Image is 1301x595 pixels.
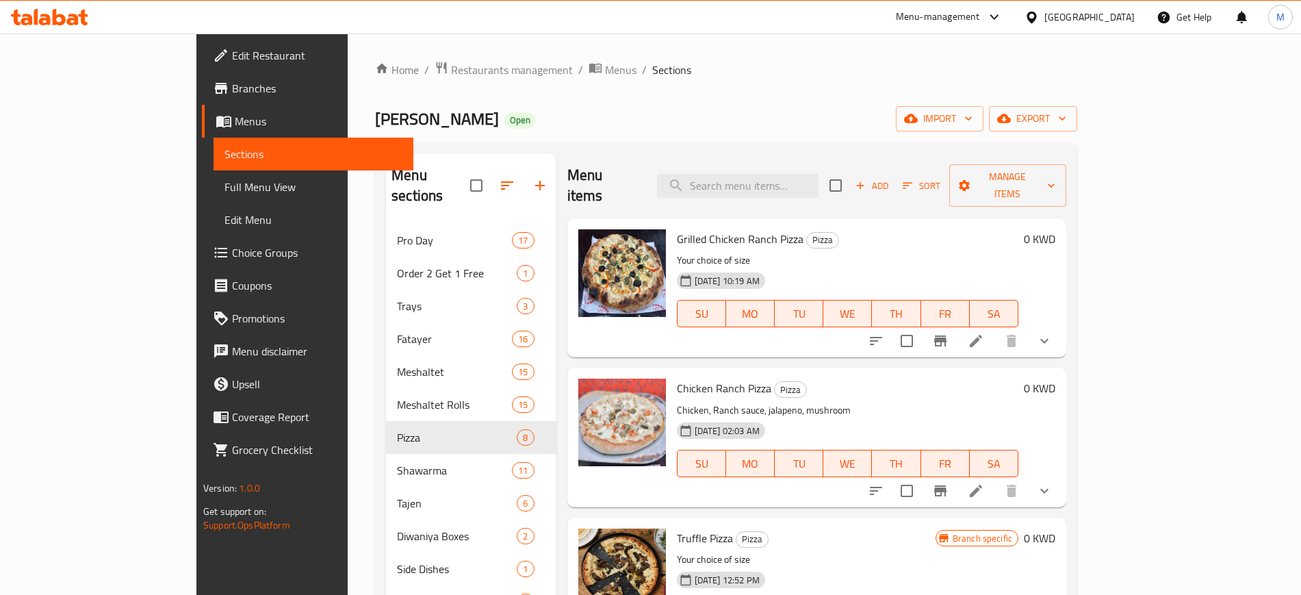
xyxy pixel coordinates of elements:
[517,267,533,280] span: 1
[726,300,775,327] button: MO
[775,382,806,398] span: Pizza
[203,479,237,497] span: Version:
[202,433,413,466] a: Grocery Checklist
[1024,529,1055,548] h6: 0 KWD
[397,265,517,281] span: Order 2 Get 1 Free
[386,355,556,388] div: Meshaltet15
[921,300,970,327] button: FR
[397,364,512,380] span: Meshaltet
[214,170,413,203] a: Full Menu View
[589,61,636,79] a: Menus
[232,343,402,359] span: Menu disclaimer
[232,277,402,294] span: Coupons
[949,164,1066,207] button: Manage items
[224,146,402,162] span: Sections
[517,563,533,576] span: 1
[877,304,915,324] span: TH
[517,497,533,510] span: 6
[202,401,413,433] a: Coverage Report
[202,302,413,335] a: Promotions
[202,269,413,302] a: Coupons
[677,402,1018,419] p: Chicken, Ranch sauce, jalapeno, mushroom
[491,169,524,202] span: Sort sections
[232,80,402,97] span: Branches
[517,300,533,313] span: 3
[780,304,818,324] span: TU
[975,304,1013,324] span: SA
[677,300,726,327] button: SU
[397,298,517,314] span: Trays
[677,528,733,548] span: Truffle Pizza
[921,450,970,477] button: FR
[1000,110,1066,127] span: export
[960,168,1055,203] span: Manage items
[689,425,765,438] span: [DATE] 02:03 AM
[386,520,556,553] div: Diwaniya Boxes2
[214,203,413,236] a: Edit Menu
[391,165,469,206] h2: Menu sections
[995,474,1028,507] button: delete
[578,62,583,78] li: /
[397,232,512,249] span: Pro Day
[892,477,921,505] span: Select to update
[677,450,726,477] button: SU
[896,106,983,131] button: import
[386,487,556,520] div: Tajen6
[677,378,771,398] span: Chicken Ranch Pizza
[775,450,823,477] button: TU
[232,244,402,261] span: Choice Groups
[1024,229,1055,249] h6: 0 KWD
[504,112,536,129] div: Open
[517,265,534,281] div: items
[853,178,890,194] span: Add
[995,325,1028,357] button: delete
[1028,325,1061,357] button: show more
[386,322,556,355] div: Fatayer16
[1036,483,1053,499] svg: Show Choices
[375,103,499,134] span: [PERSON_NAME]
[823,300,872,327] button: WE
[677,229,803,249] span: Grilled Chicken Ranch Pizza
[513,234,533,247] span: 17
[1036,333,1053,349] svg: Show Choices
[1024,379,1055,398] h6: 0 KWD
[232,442,402,458] span: Grocery Checklist
[397,495,517,511] span: Tajen
[899,175,944,197] button: Sort
[513,366,533,379] span: 15
[202,39,413,72] a: Edit Restaurant
[807,232,838,248] span: Pizza
[232,47,402,64] span: Edit Restaurant
[1276,10,1285,25] span: M
[860,325,892,357] button: sort-choices
[732,454,769,474] span: MO
[683,454,721,474] span: SU
[224,179,402,195] span: Full Menu View
[397,462,512,479] span: Shawarma
[386,388,556,421] div: Meshaltet Rolls15
[504,114,536,126] span: Open
[989,106,1077,131] button: export
[689,275,765,288] span: [DATE] 10:19 AM
[578,229,666,317] img: Grilled Chicken Ranch Pizza
[513,398,533,412] span: 15
[924,325,957,357] button: Branch-specific-item
[397,331,512,347] span: Fatayer
[677,252,1018,269] p: Your choice of size
[517,561,534,577] div: items
[386,553,556,585] div: Side Dishes1
[677,551,936,568] p: Your choice of size
[823,450,872,477] button: WE
[924,474,957,507] button: Branch-specific-item
[968,333,984,349] a: Edit menu item
[780,454,818,474] span: TU
[829,454,866,474] span: WE
[232,409,402,425] span: Coverage Report
[397,429,517,446] span: Pizza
